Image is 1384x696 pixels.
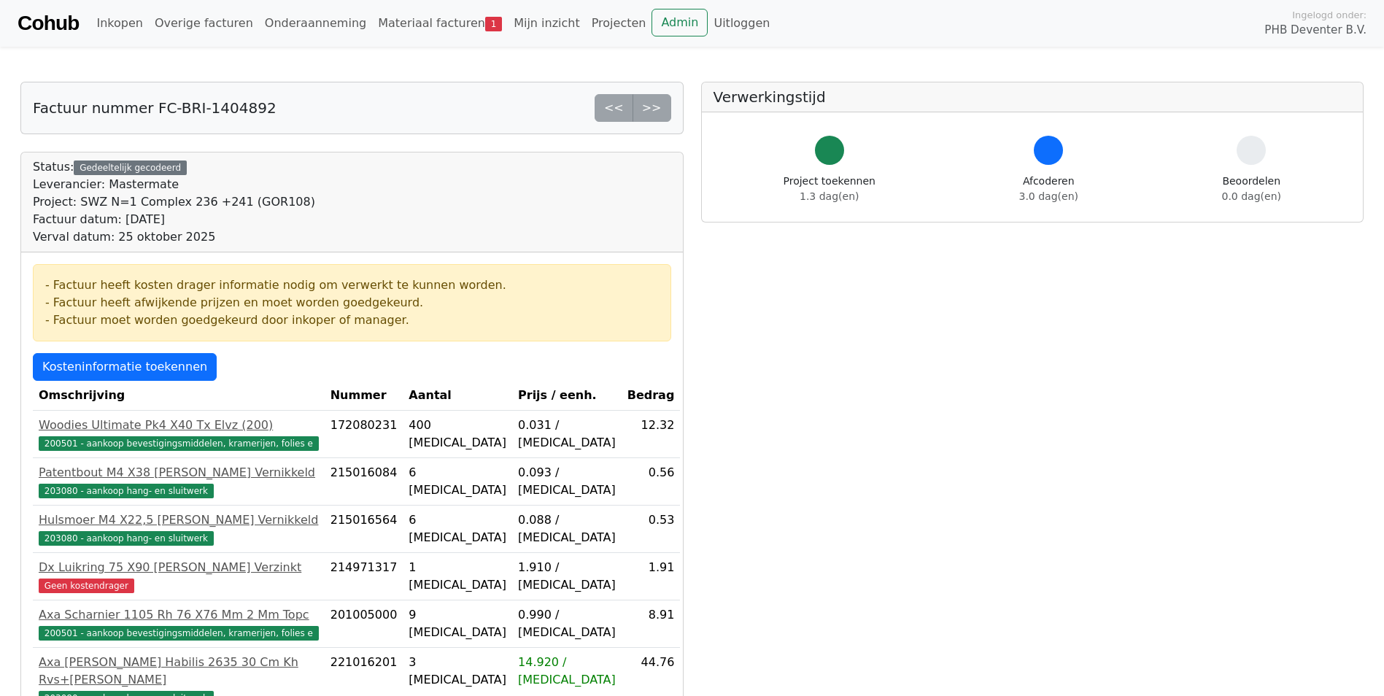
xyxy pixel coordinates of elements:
[1019,190,1078,202] span: 3.0 dag(en)
[518,511,616,546] div: 0.088 / [MEDICAL_DATA]
[39,436,319,451] span: 200501 - aankoop bevestigingsmiddelen, kramerijen, folies e
[39,559,319,594] a: Dx Luikring 75 X90 [PERSON_NAME] VerzinktGeen kostendrager
[708,9,776,38] a: Uitloggen
[512,381,622,411] th: Prijs / eenh.
[1222,190,1281,202] span: 0.0 dag(en)
[90,9,148,38] a: Inkopen
[518,559,616,594] div: 1.910 / [MEDICAL_DATA]
[622,553,681,600] td: 1.91
[409,417,506,452] div: 400 [MEDICAL_DATA]
[714,88,1352,106] h5: Verwerkingstijd
[39,511,319,529] div: Hulsmoer M4 X22,5 [PERSON_NAME] Vernikkeld
[409,511,506,546] div: 6 [MEDICAL_DATA]
[33,381,325,411] th: Omschrijving
[1222,174,1281,204] div: Beoordelen
[45,277,659,294] div: - Factuur heeft kosten drager informatie nodig om verwerkt te kunnen worden.
[325,411,403,458] td: 172080231
[409,654,506,689] div: 3 [MEDICAL_DATA]
[45,294,659,312] div: - Factuur heeft afwijkende prijzen en moet worden goedgekeurd.
[33,211,315,228] div: Factuur datum: [DATE]
[39,511,319,546] a: Hulsmoer M4 X22,5 [PERSON_NAME] Vernikkeld203080 - aankoop hang- en sluitwerk
[39,606,319,624] div: Axa Scharnier 1105 Rh 76 X76 Mm 2 Mm Topc
[33,353,217,381] a: Kosteninformatie toekennen
[39,464,319,499] a: Patentbout M4 X38 [PERSON_NAME] Vernikkeld203080 - aankoop hang- en sluitwerk
[622,381,681,411] th: Bedrag
[652,9,708,36] a: Admin
[622,458,681,506] td: 0.56
[485,17,502,31] span: 1
[508,9,586,38] a: Mijn inzicht
[784,174,875,204] div: Project toekennen
[409,606,506,641] div: 9 [MEDICAL_DATA]
[259,9,372,38] a: Onderaanneming
[39,484,214,498] span: 203080 - aankoop hang- en sluitwerk
[149,9,259,38] a: Overige facturen
[518,417,616,452] div: 0.031 / [MEDICAL_DATA]
[325,381,403,411] th: Nummer
[1264,22,1366,39] span: PHB Deventer B.V.
[409,559,506,594] div: 1 [MEDICAL_DATA]
[325,506,403,553] td: 215016564
[33,193,315,211] div: Project: SWZ N=1 Complex 236 +241 (GOR108)
[518,464,616,499] div: 0.093 / [MEDICAL_DATA]
[33,176,315,193] div: Leverancier: Mastermate
[518,606,616,641] div: 0.990 / [MEDICAL_DATA]
[33,99,277,117] h5: Factuur nummer FC-BRI-1404892
[325,458,403,506] td: 215016084
[39,559,319,576] div: Dx Luikring 75 X90 [PERSON_NAME] Verzinkt
[409,464,506,499] div: 6 [MEDICAL_DATA]
[800,190,859,202] span: 1.3 dag(en)
[39,531,214,546] span: 203080 - aankoop hang- en sluitwerk
[39,579,134,593] span: Geen kostendrager
[39,464,319,482] div: Patentbout M4 X38 [PERSON_NAME] Vernikkeld
[39,417,319,434] div: Woodies Ultimate Pk4 X40 Tx Elvz (200)
[74,161,187,175] div: Gedeeltelijk gecodeerd
[1292,8,1366,22] span: Ingelogd onder:
[39,654,319,689] div: Axa [PERSON_NAME] Habilis 2635 30 Cm Kh Rvs+[PERSON_NAME]
[622,600,681,648] td: 8.91
[403,381,512,411] th: Aantal
[325,553,403,600] td: 214971317
[39,626,319,641] span: 200501 - aankoop bevestigingsmiddelen, kramerijen, folies e
[586,9,652,38] a: Projecten
[18,6,79,41] a: Cohub
[372,9,508,38] a: Materiaal facturen1
[33,228,315,246] div: Verval datum: 25 oktober 2025
[39,606,319,641] a: Axa Scharnier 1105 Rh 76 X76 Mm 2 Mm Topc200501 - aankoop bevestigingsmiddelen, kramerijen, folies e
[325,600,403,648] td: 201005000
[518,654,616,689] div: 14.920 / [MEDICAL_DATA]
[622,506,681,553] td: 0.53
[1019,174,1078,204] div: Afcoderen
[39,417,319,452] a: Woodies Ultimate Pk4 X40 Tx Elvz (200)200501 - aankoop bevestigingsmiddelen, kramerijen, folies e
[33,158,315,246] div: Status:
[622,411,681,458] td: 12.32
[45,312,659,329] div: - Factuur moet worden goedgekeurd door inkoper of manager.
